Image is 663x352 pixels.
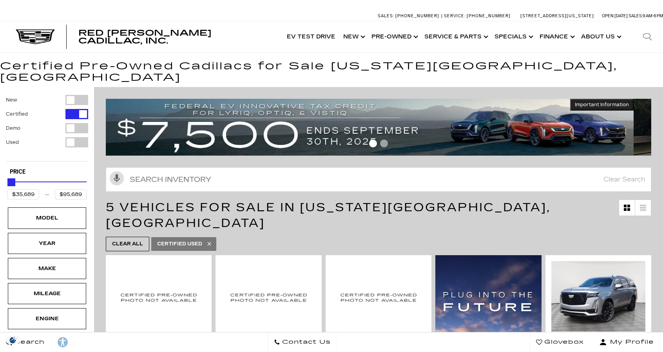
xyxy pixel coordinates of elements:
a: EV Test Drive [283,21,339,53]
a: Contact Us [268,332,337,352]
span: [PHONE_NUMBER] [467,13,511,18]
span: Service: [444,13,466,18]
span: 5 Vehicles for Sale in [US_STATE][GEOGRAPHIC_DATA], [GEOGRAPHIC_DATA] [106,200,551,230]
a: Sales: [PHONE_NUMBER] [378,14,441,18]
a: [STREET_ADDRESS][US_STATE] [520,13,594,18]
div: ModelModel [8,207,86,229]
a: Finance [536,21,577,53]
div: Make [27,264,67,273]
div: EngineEngine [8,308,86,329]
span: Search [12,337,45,348]
span: Go to slide 2 [380,140,388,147]
a: About Us [577,21,624,53]
div: MileageMileage [8,283,86,304]
h5: Price [10,169,84,176]
img: Opt-Out Icon [4,336,22,344]
span: Clear All [112,239,143,249]
span: My Profile [607,337,654,348]
span: Red [PERSON_NAME] Cadillac, Inc. [78,28,212,45]
input: Search Inventory [106,167,651,192]
div: Year [27,239,67,248]
img: vrp-tax-ending-august-version [106,99,634,155]
a: New [339,21,368,53]
div: Price [7,176,87,200]
span: Contact Us [280,337,331,348]
svg: Click to toggle on voice search [110,171,124,185]
img: 2022 Cadillac Escalade Sport Platinum [331,261,426,334]
a: Specials [491,21,536,53]
a: Glovebox [530,332,590,352]
label: Certified [6,110,28,118]
span: Go to slide 1 [369,140,377,147]
span: Certified Used [157,239,202,249]
div: Engine [27,314,67,323]
label: Demo [6,124,20,132]
img: 2024 Cadillac Escalade Sport [551,261,645,332]
input: Maximum [55,189,87,200]
span: Sales: [629,13,643,18]
img: 2024 Cadillac XT5 Premium Luxury [221,261,315,334]
div: MakeMake [8,258,86,279]
label: Used [6,138,19,146]
span: [PHONE_NUMBER] [395,13,439,18]
div: Filter by Vehicle Type [6,95,88,161]
span: 9 AM-6 PM [643,13,663,18]
label: New [6,96,17,104]
div: YearYear [8,233,86,254]
div: Minimum Price [7,178,15,186]
div: Model [27,214,67,222]
img: Cadillac Dark Logo with Cadillac White Text [16,29,55,44]
img: 2022 Cadillac XT4 Sport [112,261,206,334]
a: Red [PERSON_NAME] Cadillac, Inc. [78,29,275,45]
section: Click to Open Cookie Consent Modal [4,336,22,344]
a: Pre-Owned [368,21,420,53]
div: Mileage [27,289,67,298]
a: Service: [PHONE_NUMBER] [441,14,513,18]
span: Sales: [378,13,394,18]
button: Important Information [570,99,634,111]
input: Minimum [7,189,39,200]
button: Open user profile menu [590,332,663,352]
span: Glovebox [542,337,584,348]
span: Open [DATE] [602,13,628,18]
a: Service & Parts [420,21,491,53]
span: Important Information [575,102,629,108]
